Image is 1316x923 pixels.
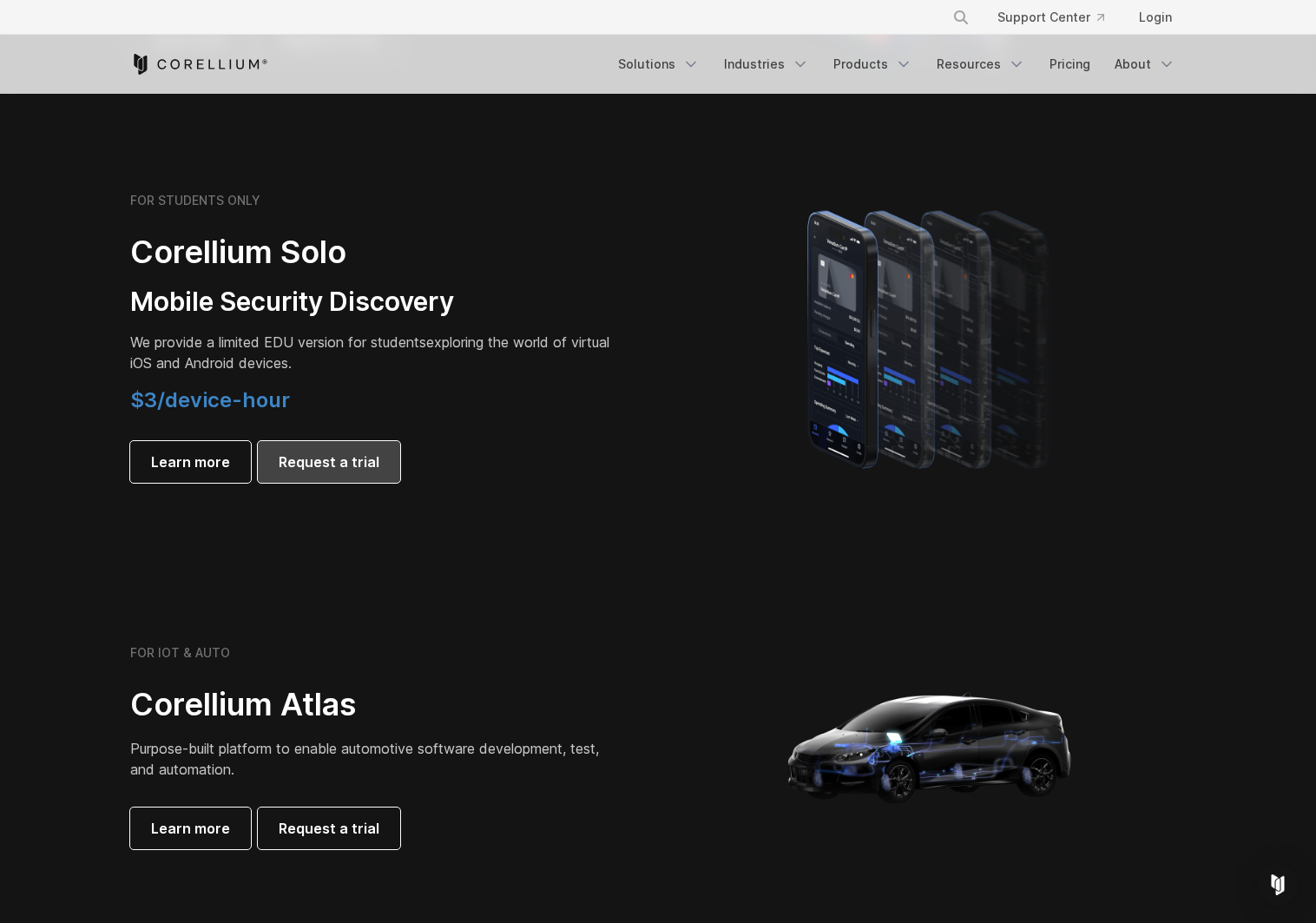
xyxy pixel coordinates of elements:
a: Learn more [130,441,251,483]
div: Open Intercom Messenger [1257,864,1299,906]
a: Learn more [130,808,251,849]
h2: Corellium Atlas [130,685,616,724]
img: A lineup of four iPhone models becoming more gradient and blurred [773,186,1089,490]
div: Navigation Menu [608,49,1186,80]
a: Login [1125,2,1186,33]
a: Solutions [608,49,710,80]
a: About [1104,49,1186,80]
span: Learn more [151,818,230,839]
a: Corellium Home [130,54,268,75]
h2: Corellium Solo [130,233,616,272]
a: Resources [926,49,1036,80]
a: Pricing [1039,49,1101,80]
a: Products [823,49,923,80]
span: We provide a limited EDU version for students [130,333,426,351]
h6: FOR STUDENTS ONLY [130,193,260,208]
p: exploring the world of virtual iOS and Android devices. [130,332,616,373]
a: Industries [714,49,819,80]
div: Navigation Menu [931,2,1186,33]
span: Purpose-built platform to enable automotive software development, test, and automation. [130,740,599,778]
h3: Mobile Security Discovery [130,286,616,319]
h6: FOR IOT & AUTO [130,645,230,661]
span: $3/device-hour [130,387,290,412]
img: Corellium_Hero_Atlas_alt [757,573,1104,920]
a: Request a trial [258,808,400,849]
span: Request a trial [279,452,379,472]
span: Learn more [151,452,230,472]
span: Request a trial [279,818,379,839]
a: Request a trial [258,441,400,483]
a: Support Center [984,2,1118,33]
button: Search [945,2,977,33]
